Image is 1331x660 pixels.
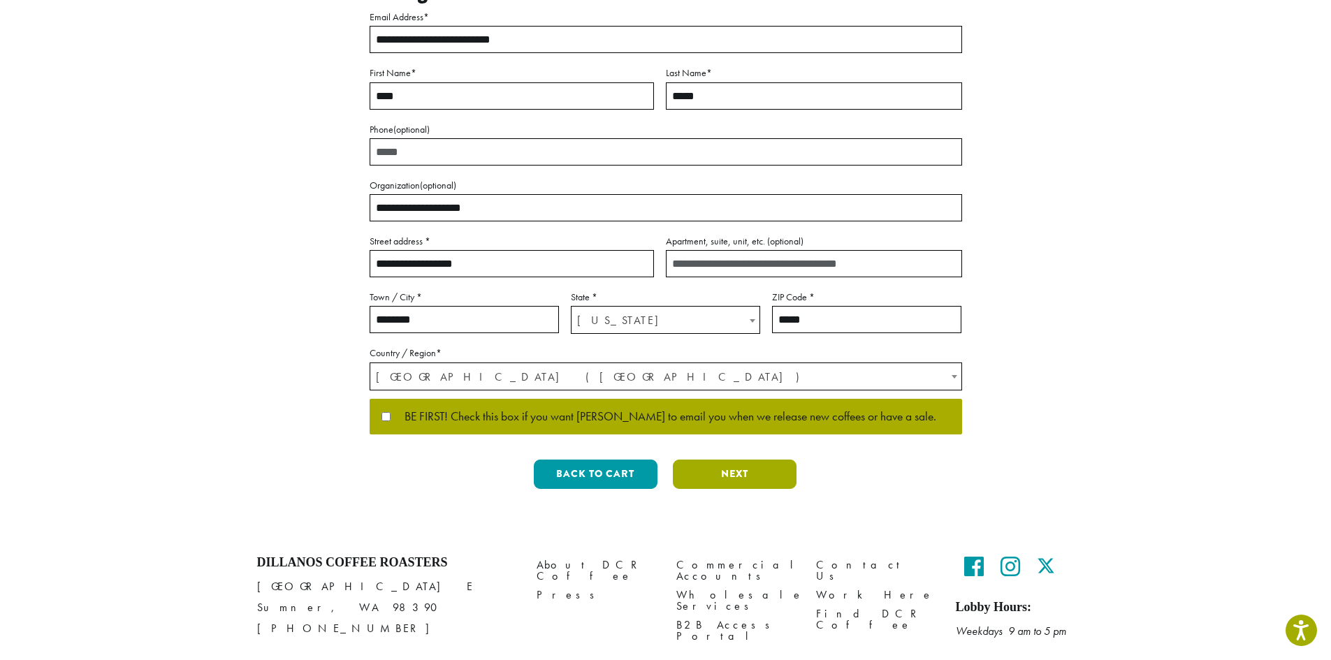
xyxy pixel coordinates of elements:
[257,576,516,639] p: [GEOGRAPHIC_DATA] E Sumner, WA 98390 [PHONE_NUMBER]
[956,624,1066,638] em: Weekdays 9 am to 5 pm
[676,615,795,645] a: B2B Access Portal
[767,235,803,247] span: (optional)
[956,600,1075,615] h5: Lobby Hours:
[534,460,657,489] button: Back to cart
[772,288,961,306] label: ZIP Code
[370,233,654,250] label: Street address
[391,411,936,423] span: BE FIRST! Check this box if you want [PERSON_NAME] to email you when we release new coffees or ha...
[370,362,962,390] span: Country / Region
[816,604,935,634] a: Find DCR Coffee
[370,8,962,26] label: Email Address
[370,64,654,82] label: First Name
[393,123,430,135] span: (optional)
[666,64,962,82] label: Last Name
[381,412,391,421] input: BE FIRST! Check this box if you want [PERSON_NAME] to email you when we release new coffees or ha...
[572,307,759,334] span: Michigan
[666,233,962,250] label: Apartment, suite, unit, etc.
[571,306,760,334] span: State
[816,585,935,604] a: Work Here
[537,555,655,585] a: About DCR Coffee
[571,288,760,306] label: State
[370,363,961,390] span: United States (US)
[816,555,935,585] a: Contact Us
[420,179,456,191] span: (optional)
[257,555,516,571] h4: Dillanos Coffee Roasters
[370,177,962,194] label: Organization
[673,460,797,489] button: Next
[370,288,559,306] label: Town / City
[676,555,795,585] a: Commercial Accounts
[537,585,655,604] a: Press
[676,585,795,615] a: Wholesale Services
